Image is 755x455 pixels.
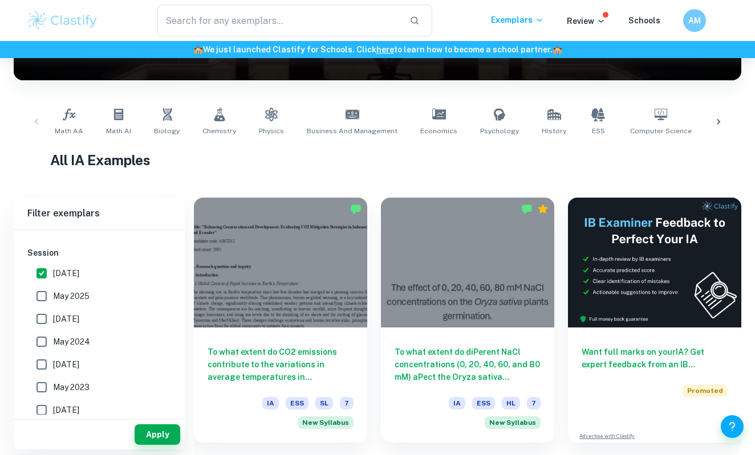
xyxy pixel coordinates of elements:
[502,397,520,409] span: HL
[298,416,354,429] div: Starting from the May 2026 session, the ESS IA requirements have changed. We created this exempla...
[567,15,606,27] p: Review
[582,346,728,371] h6: Want full marks on your IA ? Get expert feedback from an IB examiner!
[537,203,549,215] div: Premium
[27,247,171,259] h6: Session
[480,126,519,136] span: Psychology
[53,381,90,393] span: May 2023
[259,126,284,136] span: Physics
[106,126,131,136] span: Math AI
[53,404,79,416] span: [DATE]
[568,198,741,327] img: Thumbnail
[53,358,79,371] span: [DATE]
[53,335,90,348] span: May 2024
[350,203,362,215] img: Marked
[14,198,185,229] h6: Filter exemplars
[542,126,566,136] span: History
[307,126,397,136] span: Business and Management
[298,416,354,429] span: New Syllabus
[53,290,90,302] span: May 2025
[395,346,541,383] h6: To what extent do diPerent NaCl concentrations (0, 20, 40, 60, and 80 mM) aPect the Oryza sativa ...
[202,126,236,136] span: Chemistry
[340,397,354,409] span: 7
[262,397,279,409] span: IA
[286,397,309,409] span: ESS
[420,126,457,136] span: Economics
[630,126,692,136] span: Computer Science
[53,313,79,325] span: [DATE]
[55,126,83,136] span: Math AA
[527,397,541,409] span: 7
[194,198,367,442] a: To what extent do CO2 emissions contribute to the variations in average temperatures in [GEOGRAPH...
[315,397,333,409] span: SL
[193,45,203,54] span: 🏫
[628,16,660,25] a: Schools
[135,424,180,445] button: Apply
[521,203,533,215] img: Marked
[449,397,465,409] span: IA
[592,126,605,136] span: ESS
[50,150,705,170] h1: All IA Examples
[154,126,180,136] span: Biology
[26,9,99,32] img: Clastify logo
[683,384,728,397] span: Promoted
[472,397,495,409] span: ESS
[53,267,79,280] span: [DATE]
[553,45,562,54] span: 🏫
[485,416,541,429] div: Starting from the May 2026 session, the ESS IA requirements have changed. We created this exempla...
[568,198,741,442] a: Want full marks on yourIA? Get expert feedback from an IB examiner!PromotedAdvertise with Clastify
[491,14,544,26] p: Exemplars
[381,198,554,442] a: To what extent do diPerent NaCl concentrations (0, 20, 40, 60, and 80 mM) aPect the Oryza sativa ...
[721,415,744,438] button: Help and Feedback
[2,43,753,56] h6: We just launched Clastify for Schools. Click to learn how to become a school partner.
[688,14,701,27] h6: AM
[376,45,394,54] a: here
[157,5,400,36] input: Search for any exemplars...
[683,9,706,32] button: AM
[579,432,635,440] a: Advertise with Clastify
[208,346,354,383] h6: To what extent do CO2 emissions contribute to the variations in average temperatures in [GEOGRAPH...
[485,416,541,429] span: New Syllabus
